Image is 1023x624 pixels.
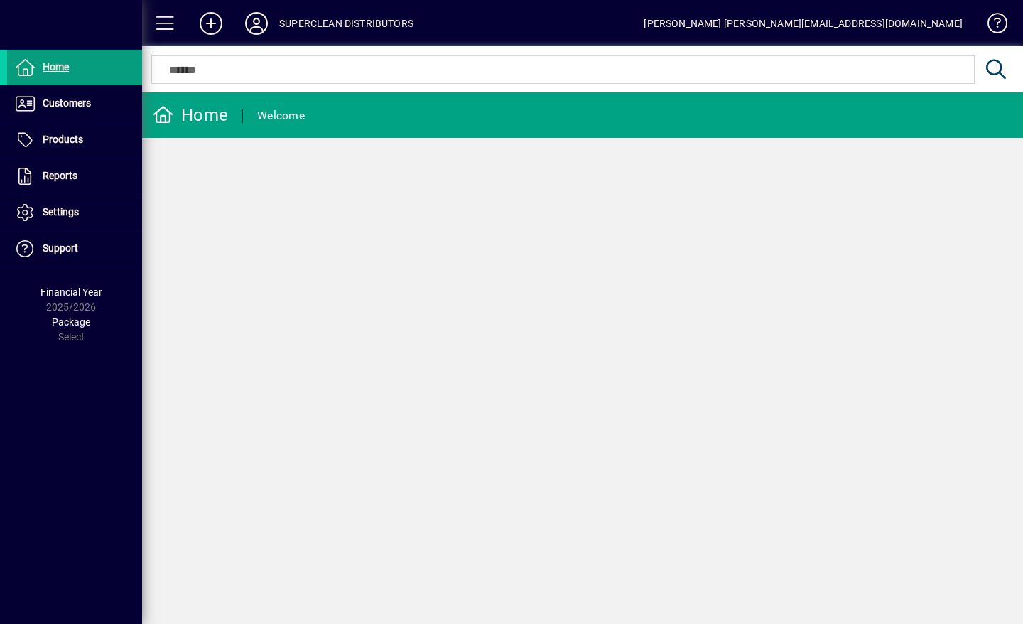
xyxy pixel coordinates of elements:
[7,158,142,194] a: Reports
[644,12,963,35] div: [PERSON_NAME] [PERSON_NAME][EMAIL_ADDRESS][DOMAIN_NAME]
[43,61,69,72] span: Home
[279,12,413,35] div: SUPERCLEAN DISTRIBUTORS
[7,122,142,158] a: Products
[7,195,142,230] a: Settings
[43,206,79,217] span: Settings
[52,316,90,328] span: Package
[977,3,1005,49] a: Knowledge Base
[43,134,83,145] span: Products
[43,97,91,109] span: Customers
[7,86,142,122] a: Customers
[257,104,305,127] div: Welcome
[7,231,142,267] a: Support
[234,11,279,36] button: Profile
[153,104,228,127] div: Home
[43,242,78,254] span: Support
[43,170,77,181] span: Reports
[188,11,234,36] button: Add
[40,286,102,298] span: Financial Year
